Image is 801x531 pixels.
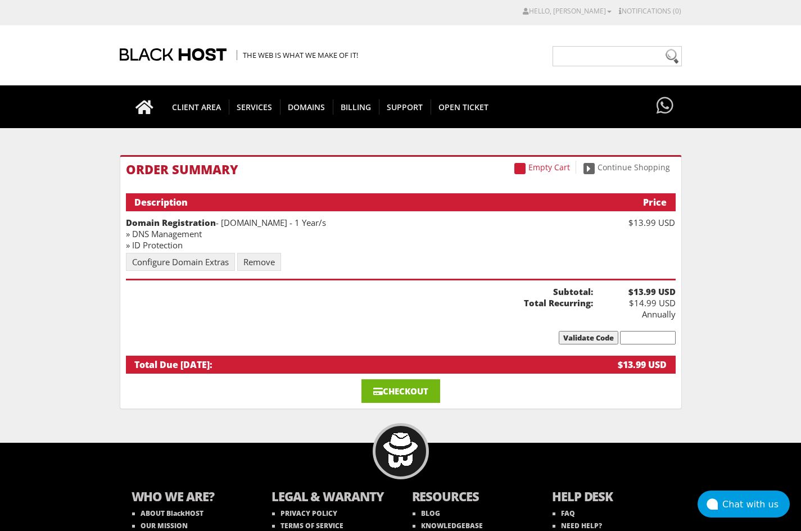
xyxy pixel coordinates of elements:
[237,253,281,271] a: Remove
[379,85,431,128] a: Support
[587,196,667,208] div: Price
[413,509,440,518] a: BLOG
[132,509,203,518] a: ABOUT BlackHOST
[164,85,229,128] a: CLIENT AREA
[333,99,379,115] span: Billing
[126,217,216,228] strong: Domain Registration
[132,488,250,507] b: WHO WE ARE?
[126,297,593,308] b: Total Recurring:
[379,99,431,115] span: Support
[229,85,280,128] a: SERVICES
[361,379,440,403] a: Checkout
[280,85,333,128] a: Domains
[333,85,379,128] a: Billing
[126,253,235,271] a: Configure Domain Extras
[553,521,602,530] a: NEED HELP?
[593,217,676,228] div: $13.99 USD
[134,358,587,371] div: Total Due [DATE]:
[271,488,390,507] b: LEGAL & WARANTY
[698,491,790,518] button: Chat with us
[124,85,165,128] a: Go to homepage
[132,521,188,530] a: OUR MISSION
[134,196,587,208] div: Description
[229,99,280,115] span: SERVICES
[413,521,483,530] a: KNOWLEDGEBASE
[126,286,593,297] b: Subtotal:
[280,99,333,115] span: Domains
[509,161,576,174] a: Empty Cart
[431,99,496,115] span: Open Ticket
[553,46,682,66] input: Need help?
[578,161,676,174] a: Continue Shopping
[523,6,612,16] a: Hello, [PERSON_NAME]
[412,488,530,507] b: RESOURCES
[126,217,593,251] div: - [DOMAIN_NAME] - 1 Year/s » DNS Management » ID Protection
[431,85,496,128] a: Open Ticket
[559,331,618,344] input: Validate Code
[722,499,790,510] div: Chat with us
[164,99,229,115] span: CLIENT AREA
[237,50,358,60] span: The Web is what we make of it!
[553,509,575,518] a: FAQ
[587,358,667,371] div: $13.99 USD
[654,85,676,127] a: Have questions?
[619,6,681,16] a: Notifications (0)
[552,488,670,507] b: HELP DESK
[383,433,418,468] img: BlackHOST mascont, Blacky.
[272,521,343,530] a: TERMS OF SERVICE
[126,162,676,176] h1: Order Summary
[593,286,676,297] b: $13.99 USD
[272,509,337,518] a: PRIVACY POLICY
[593,286,676,320] div: $14.99 USD Annually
